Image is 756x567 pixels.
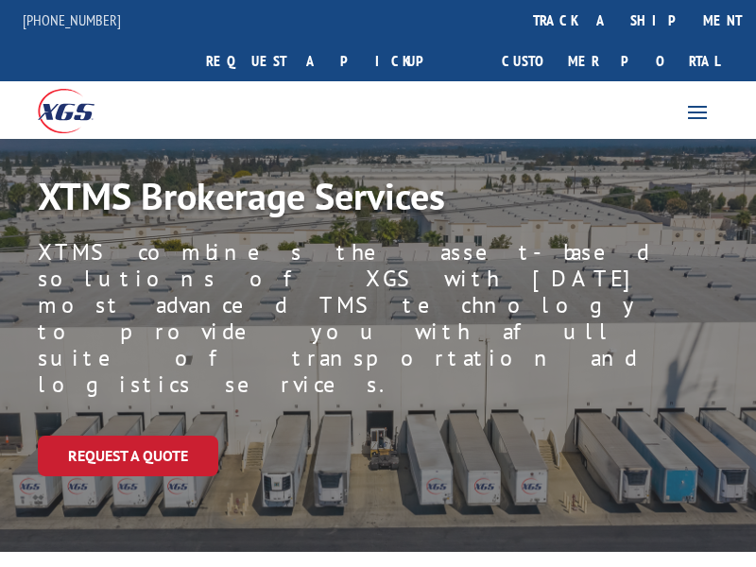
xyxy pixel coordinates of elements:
a: [PHONE_NUMBER] [23,10,121,29]
h1: XTMS Brokerage Services [38,177,614,224]
p: XTMS combines the asset-based solutions of XGS with [DATE] most advanced TMS technology to provid... [38,239,661,398]
a: Request a Quote [38,436,218,476]
a: Customer Portal [488,41,733,81]
a: Request a pickup [192,41,465,81]
span: full suite of transportation and logistics services. [38,317,637,399]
